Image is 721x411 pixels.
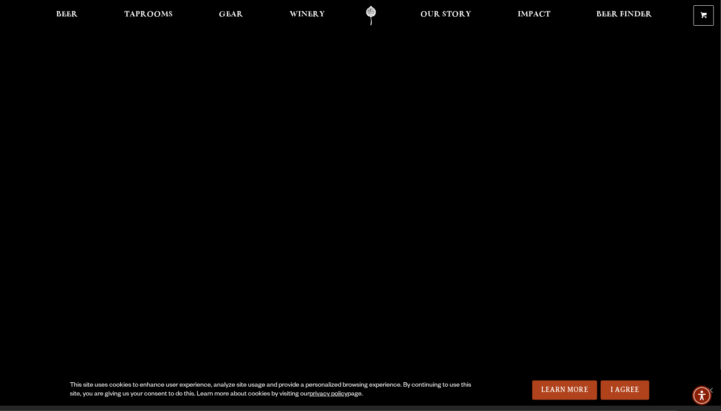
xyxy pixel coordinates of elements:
a: Our Story [415,6,477,26]
a: Odell Home [355,6,388,26]
span: Beer [57,11,78,18]
div: This site uses cookies to enhance user experience, analyze site usage and provide a personalized ... [70,381,476,399]
a: Beer [51,6,84,26]
span: Taprooms [124,11,173,18]
div: Accessibility Menu [692,386,712,405]
a: I Agree [601,380,649,400]
a: Winery [284,6,331,26]
a: Gear [213,6,249,26]
span: Impact [518,11,550,18]
a: Impact [512,6,556,26]
span: Our Story [421,11,472,18]
a: Taprooms [118,6,179,26]
span: Gear [219,11,243,18]
span: Winery [290,11,325,18]
span: Beer Finder [596,11,652,18]
a: privacy policy [309,391,347,398]
a: Beer Finder [591,6,658,26]
a: Learn More [532,380,597,400]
